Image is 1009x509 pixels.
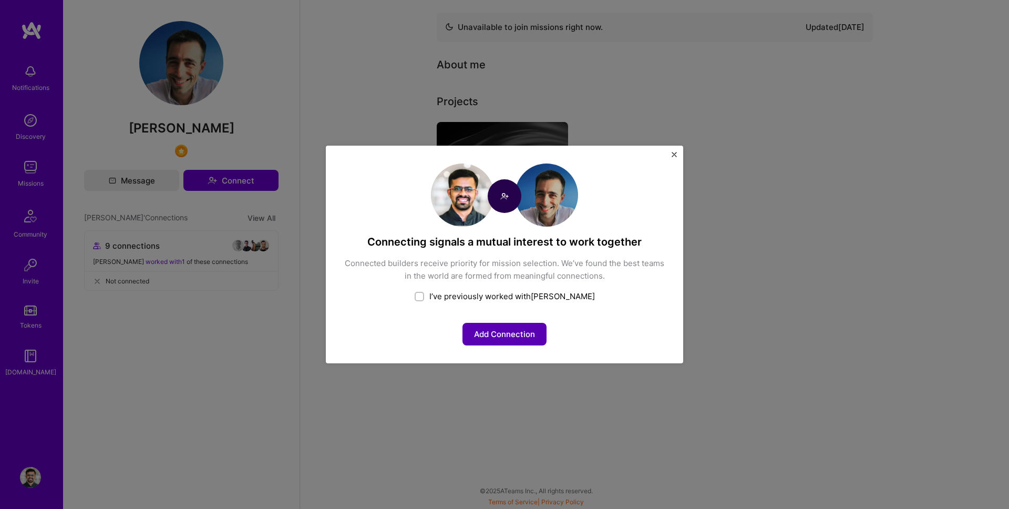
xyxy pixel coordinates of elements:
[672,152,677,163] button: Close
[431,164,494,227] img: User Avatar
[488,179,521,213] img: Connect
[344,257,665,282] div: Connected builders receive priority for mission selection. We’ve found the best teams in the worl...
[462,323,547,345] button: Add Connection
[344,235,665,249] h4: Connecting signals a mutual interest to work together
[515,164,578,227] img: User Avatar
[344,291,665,302] div: I’ve previously worked with [PERSON_NAME]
